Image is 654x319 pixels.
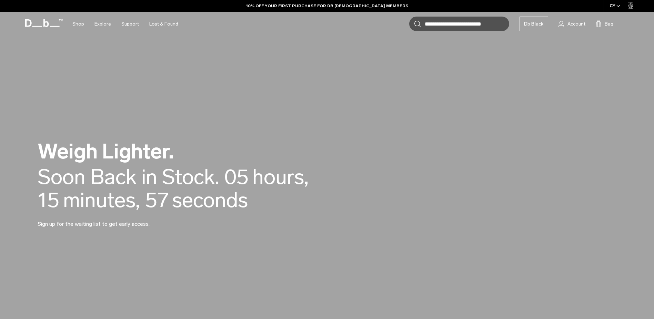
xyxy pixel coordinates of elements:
span: , [135,187,140,213]
p: Sign up for the waiting list to get early access. [38,212,203,228]
a: Account [559,20,585,28]
span: hours, [252,165,309,188]
span: 15 [38,188,60,212]
div: Soon Back in Stock. [38,165,219,188]
a: Shop [72,12,84,36]
a: 10% OFF YOUR FIRST PURCHASE FOR DB [DEMOGRAPHIC_DATA] MEMBERS [246,3,408,9]
h2: Weigh Lighter. [38,141,348,162]
button: Bag [596,20,613,28]
span: Bag [605,20,613,28]
nav: Main Navigation [67,12,183,36]
a: Lost & Found [149,12,178,36]
span: minutes [63,188,140,212]
span: seconds [172,188,248,212]
a: Support [121,12,139,36]
span: 57 [145,188,169,212]
a: Db Black [520,17,548,31]
span: 05 [224,165,249,188]
a: Explore [94,12,111,36]
span: Account [567,20,585,28]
